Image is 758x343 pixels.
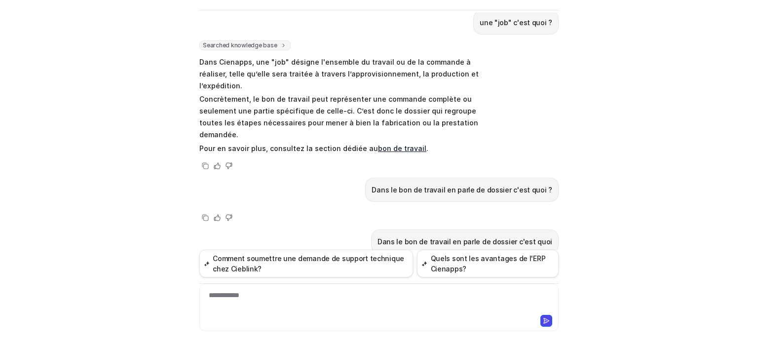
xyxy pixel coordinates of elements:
[199,56,488,92] p: Dans Cienapps, une "job" désigne l'ensemble du travail ou de la commande à réaliser, telle qu’ell...
[480,17,552,29] p: une "job" c'est quoi ?
[199,40,291,50] span: Searched knowledge base
[378,236,552,248] p: Dans le bon de travail en parle de dossier c'est quoi
[372,184,552,196] p: Dans le bon de travail en parle de dossier c'est quoi ?
[417,250,559,277] button: Quels sont les avantages de l'ERP Cienapps?
[378,144,426,152] a: bon de travail
[199,143,488,154] p: Pour en savoir plus, consultez la section dédiée au .
[199,250,413,277] button: Comment soumettre une demande de support technique chez Cieblink?
[199,93,488,141] p: Concrètement, le bon de travail peut représenter une commande complète ou seulement une partie sp...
